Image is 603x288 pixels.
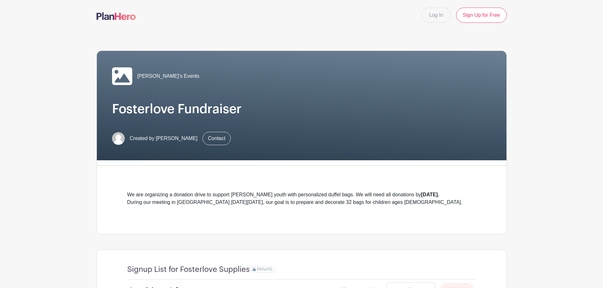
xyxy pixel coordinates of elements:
img: default-ce2991bfa6775e67f084385cd625a349d9dcbb7a52a09fb2fda1e96e2d18dcdb.png [112,132,125,145]
h1: Fosterlove Fundraiser [112,101,491,117]
div: We are organizing a donation drive to support [PERSON_NAME] youth with personalized duffel bags. ... [127,191,476,206]
span: PRIVATE [257,267,273,272]
strong: [DATE]. [421,192,439,197]
a: Sign Up for Free [456,8,506,23]
img: logo-507f7623f17ff9eddc593b1ce0a138ce2505c220e1c5a4e2b4648c50719b7d32.svg [97,12,136,20]
a: Log In [421,8,451,23]
h4: Signup List for Fosterlove Supplies [127,265,250,274]
a: Contact [203,132,231,145]
span: Created by [PERSON_NAME] [130,135,198,142]
span: [PERSON_NAME]'s Events [137,72,199,80]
